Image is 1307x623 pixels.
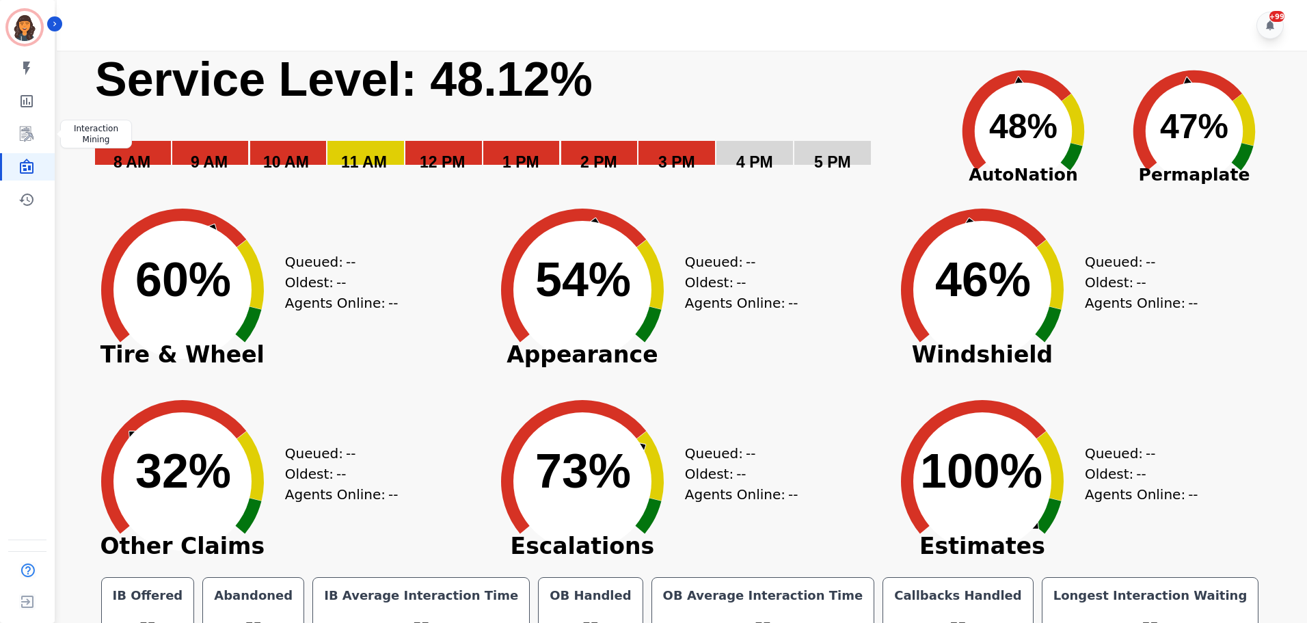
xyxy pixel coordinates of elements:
text: 60% [135,253,231,306]
text: 12 PM [420,153,465,171]
text: 8 AM [113,153,150,171]
text: 46% [935,253,1031,306]
span: -- [746,443,755,464]
span: -- [336,464,346,484]
div: Queued: [285,252,388,272]
text: 47% [1160,107,1228,146]
span: Permaplate [1109,162,1280,188]
span: -- [788,484,798,505]
div: Oldest: [685,464,787,484]
span: -- [736,464,746,484]
text: 10 AM [263,153,309,171]
span: -- [1136,272,1146,293]
span: Tire & Wheel [80,348,285,362]
div: Agents Online: [1085,484,1201,505]
span: Escalations [480,540,685,553]
div: Queued: [685,443,787,464]
span: -- [346,252,355,272]
div: +99 [1269,11,1284,22]
text: 2 PM [580,153,617,171]
div: Queued: [1085,252,1187,272]
div: Agents Online: [685,484,801,505]
text: 1 PM [502,153,539,171]
div: Oldest: [1085,272,1187,293]
span: -- [1146,252,1155,272]
span: Estimates [880,540,1085,553]
text: 5 PM [814,153,851,171]
img: Bordered avatar [8,11,41,44]
text: 48% [989,107,1057,146]
span: -- [346,443,355,464]
div: Oldest: [285,272,388,293]
div: OB Handled [547,586,634,605]
span: Appearance [480,348,685,362]
span: -- [1188,293,1198,313]
div: Queued: [685,252,787,272]
span: -- [746,252,755,272]
span: -- [1188,484,1198,505]
div: Agents Online: [685,293,801,313]
text: 4 PM [736,153,773,171]
text: Service Level: 48.12% [95,53,593,106]
div: Abandoned [211,586,295,605]
div: Oldest: [685,272,787,293]
span: -- [1146,443,1155,464]
span: -- [388,484,398,505]
span: -- [388,293,398,313]
span: -- [336,272,346,293]
span: Other Claims [80,540,285,553]
text: 11 AM [341,153,387,171]
span: -- [788,293,798,313]
text: 32% [135,445,231,498]
text: 100% [920,445,1042,498]
span: Windshield [880,348,1085,362]
svg: Service Level: 0% [94,51,935,191]
div: Queued: [1085,443,1187,464]
span: -- [1136,464,1146,484]
div: Agents Online: [285,293,401,313]
div: Longest Interaction Waiting [1051,586,1250,605]
div: Queued: [285,443,388,464]
span: AutoNation [938,162,1109,188]
div: IB Offered [110,586,186,605]
span: -- [736,272,746,293]
text: 9 AM [191,153,228,171]
text: 73% [535,445,631,498]
text: 3 PM [658,153,695,171]
div: Oldest: [285,464,388,484]
text: 54% [535,253,631,306]
div: Oldest: [1085,464,1187,484]
div: Callbacks Handled [891,586,1025,605]
div: IB Average Interaction Time [321,586,521,605]
div: Agents Online: [285,484,401,505]
div: Agents Online: [1085,293,1201,313]
div: OB Average Interaction Time [660,586,866,605]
